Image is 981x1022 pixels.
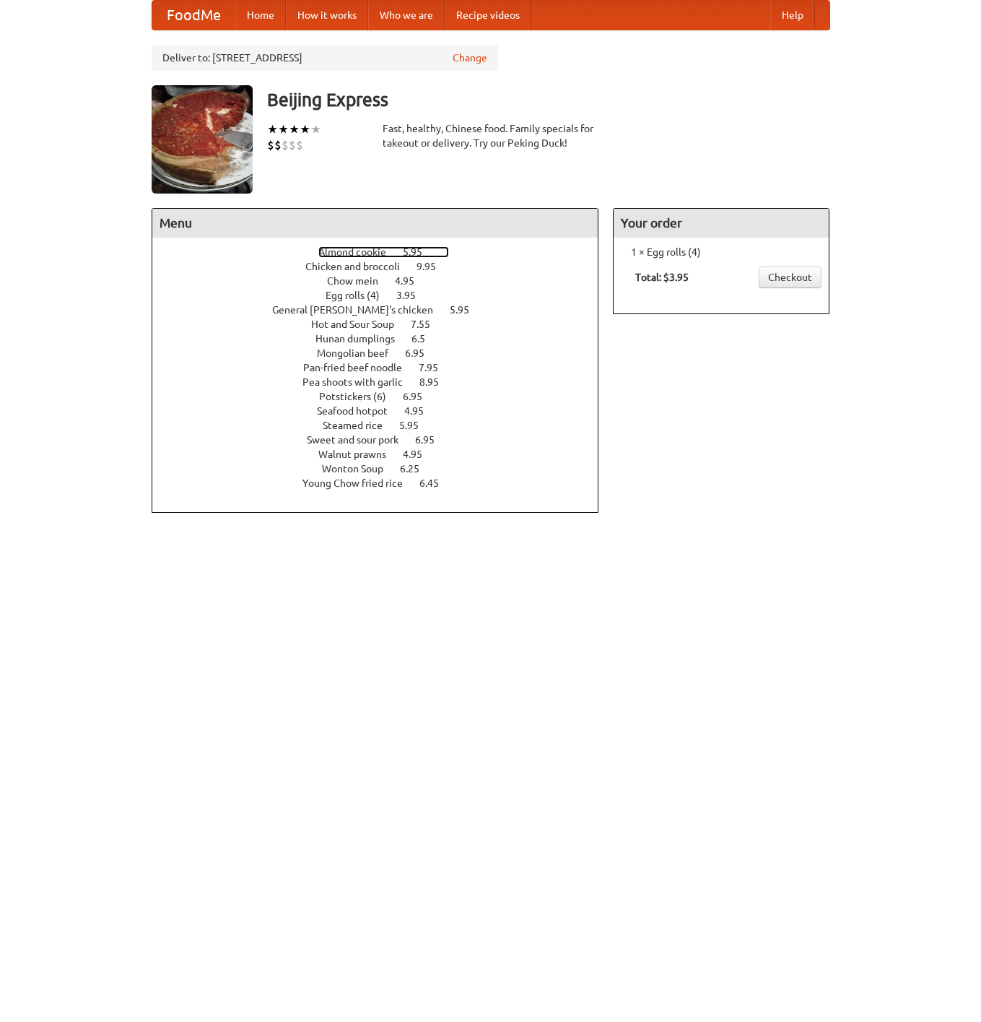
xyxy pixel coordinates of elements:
a: Home [235,1,286,30]
span: Mongolian beef [317,347,403,359]
span: 5.95 [399,420,433,431]
span: General [PERSON_NAME]'s chicken [272,304,448,316]
a: Almond cookie 5.95 [318,246,449,258]
a: Walnut prawns 4.95 [318,449,449,460]
a: Checkout [759,267,821,288]
span: 7.55 [411,319,445,330]
div: Deliver to: [STREET_ADDRESS] [152,45,498,71]
li: $ [274,137,282,153]
span: 6.45 [419,477,453,489]
span: 6.95 [405,347,439,359]
li: $ [267,137,274,153]
h4: Your order [614,209,829,238]
span: Potstickers (6) [319,391,401,402]
li: ★ [310,121,321,137]
a: Sweet and sour pork 6.95 [307,434,461,446]
span: 6.5 [411,333,440,345]
div: Fast, healthy, Chinese food. Family specials for takeout or delivery. Try our Peking Duck! [383,121,599,150]
a: Chicken and broccoli 9.95 [305,261,463,272]
li: ★ [267,121,278,137]
a: Mongolian beef 6.95 [317,347,451,359]
span: 4.95 [404,405,438,417]
a: Who we are [368,1,445,30]
span: 9.95 [417,261,450,272]
span: Chow mein [327,275,393,287]
a: Egg rolls (4) 3.95 [326,290,442,301]
li: $ [296,137,303,153]
span: 8.95 [419,376,453,388]
span: 5.95 [450,304,484,316]
span: 3.95 [396,290,430,301]
a: Recipe videos [445,1,531,30]
span: 6.25 [400,463,434,475]
a: FoodMe [152,1,235,30]
h3: Beijing Express [267,85,830,114]
span: Wonton Soup [322,463,398,475]
a: How it works [286,1,368,30]
a: Change [453,51,487,65]
span: 4.95 [403,449,437,460]
li: $ [289,137,296,153]
a: General [PERSON_NAME]'s chicken 5.95 [272,304,496,316]
span: 7.95 [419,362,453,373]
a: Potstickers (6) 6.95 [319,391,449,402]
span: 6.95 [403,391,437,402]
a: Steamed rice 5.95 [323,420,445,431]
span: Pea shoots with garlic [302,376,417,388]
a: Hunan dumplings 6.5 [315,333,452,345]
a: Wonton Soup 6.25 [322,463,446,475]
li: 1 × Egg rolls (4) [621,245,821,259]
span: Young Chow fried rice [302,477,417,489]
span: 4.95 [395,275,429,287]
span: Walnut prawns [318,449,401,460]
a: Seafood hotpot 4.95 [317,405,450,417]
span: Chicken and broccoli [305,261,414,272]
b: Total: $3.95 [635,272,689,283]
a: Help [770,1,815,30]
a: Hot and Sour Soup 7.55 [311,319,457,330]
span: Almond cookie [318,246,401,258]
span: Egg rolls (4) [326,290,394,301]
li: ★ [278,121,289,137]
a: Chow mein 4.95 [327,275,441,287]
img: angular.jpg [152,85,253,194]
span: 5.95 [403,246,437,258]
h4: Menu [152,209,598,238]
li: ★ [300,121,310,137]
span: Hunan dumplings [315,333,409,345]
span: Steamed rice [323,420,397,431]
span: Seafood hotpot [317,405,402,417]
span: Pan-fried beef noodle [303,362,417,373]
a: Pan-fried beef noodle 7.95 [303,362,465,373]
span: Sweet and sour pork [307,434,413,446]
li: ★ [289,121,300,137]
span: 6.95 [415,434,449,446]
a: Young Chow fried rice 6.45 [302,477,466,489]
a: Pea shoots with garlic 8.95 [302,376,466,388]
span: Hot and Sour Soup [311,319,409,330]
li: $ [282,137,289,153]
